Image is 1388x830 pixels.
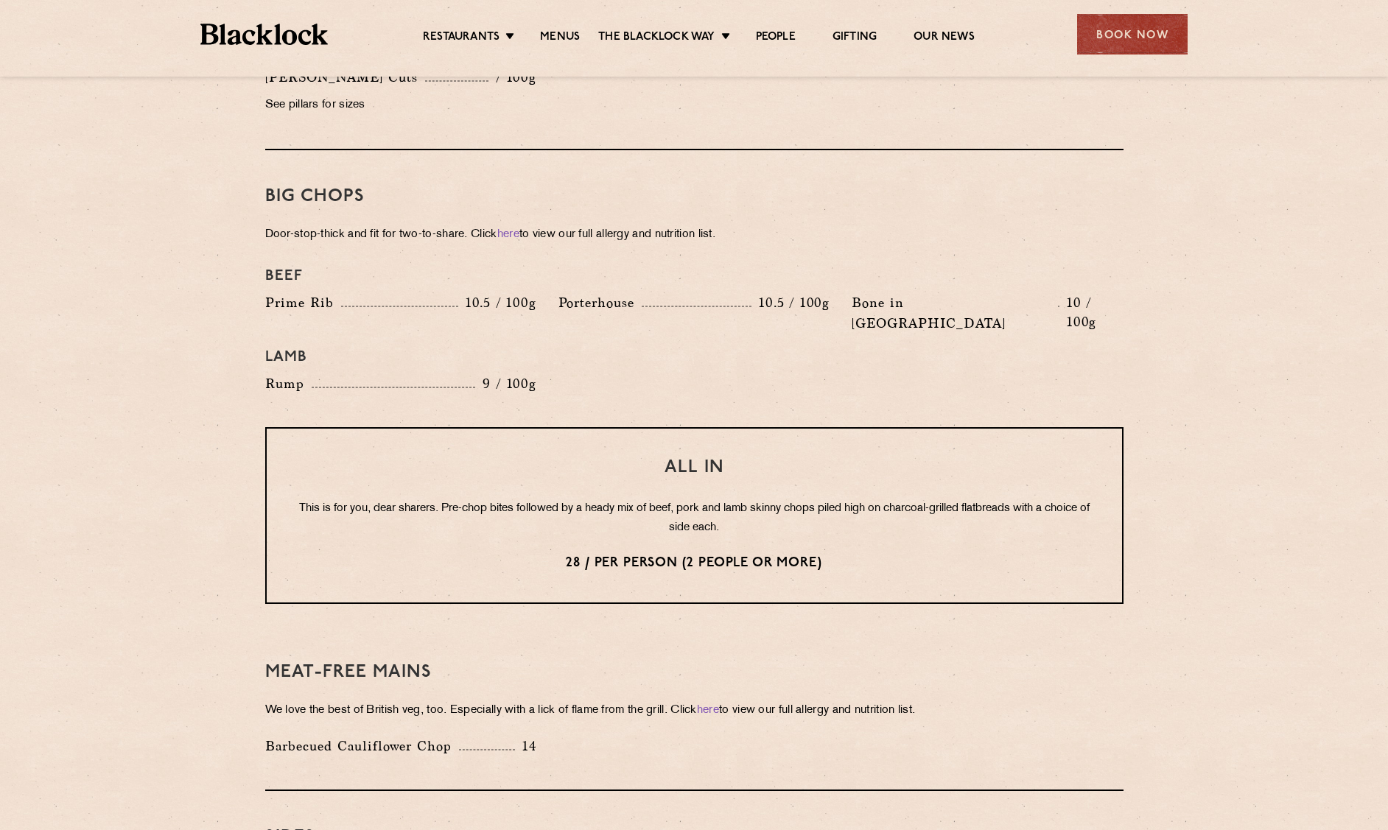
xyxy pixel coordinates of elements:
a: here [497,229,519,240]
p: 9 / 100g [475,374,536,393]
p: 10.5 / 100g [458,293,536,312]
p: Bone in [GEOGRAPHIC_DATA] [852,292,1058,334]
p: / 100g [488,68,536,87]
a: here [697,705,719,716]
p: See pillars for sizes [265,95,536,116]
a: The Blacklock Way [598,30,715,46]
p: 14 [515,736,536,756]
a: Restaurants [423,30,500,46]
h4: Beef [265,267,1124,285]
p: We love the best of British veg, too. Especially with a lick of flame from the grill. Click to vi... [265,700,1124,721]
p: Porterhouse [558,292,642,313]
p: 10.5 / 100g [751,293,830,312]
h4: Lamb [265,348,1124,366]
p: [PERSON_NAME] Cuts [265,67,425,88]
a: People [756,30,796,46]
div: Book Now [1077,14,1188,54]
a: Gifting [833,30,877,46]
p: Prime Rib [265,292,341,313]
p: Door-stop-thick and fit for two-to-share. Click to view our full allergy and nutrition list. [265,225,1124,245]
p: Rump [265,373,312,394]
p: Barbecued Cauliflower Chop [265,736,459,756]
img: BL_Textured_Logo-footer-cropped.svg [200,24,328,45]
a: Menus [540,30,580,46]
h3: All In [296,458,1093,477]
p: 28 / per person (2 people or more) [296,554,1093,573]
h3: Meat-Free mains [265,663,1124,682]
h3: Big Chops [265,187,1124,206]
a: Our News [914,30,975,46]
p: 10 / 100g [1059,293,1124,331]
p: This is for you, dear sharers. Pre-chop bites followed by a heady mix of beef, pork and lamb skin... [296,499,1093,538]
